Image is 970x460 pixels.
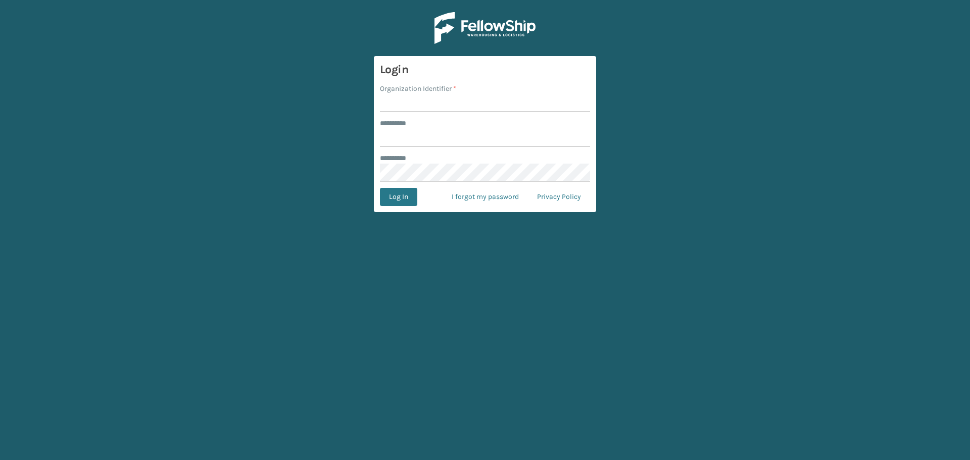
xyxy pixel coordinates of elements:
[380,188,417,206] button: Log In
[434,12,536,44] img: Logo
[380,83,456,94] label: Organization Identifier
[528,188,590,206] a: Privacy Policy
[380,62,590,77] h3: Login
[443,188,528,206] a: I forgot my password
